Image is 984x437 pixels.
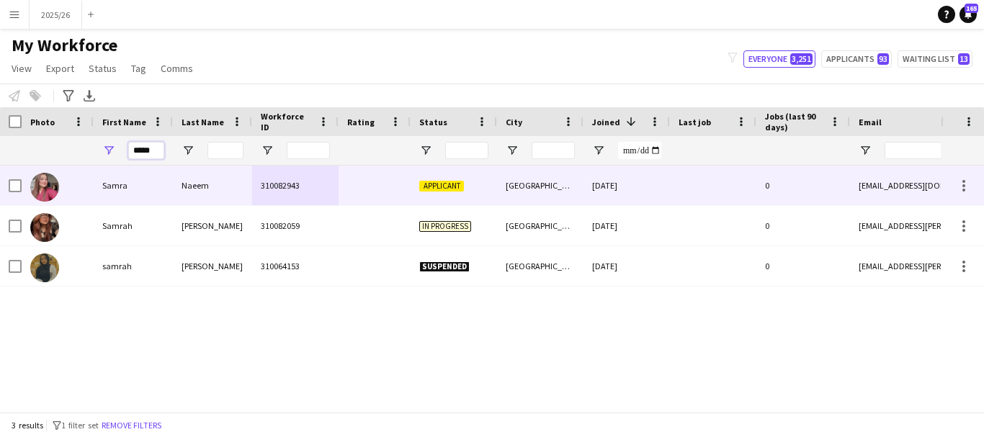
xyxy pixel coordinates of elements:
[30,117,55,127] span: Photo
[83,59,122,78] a: Status
[30,1,82,29] button: 2025/26
[583,206,670,245] div: [DATE]
[261,111,313,132] span: Workforce ID
[131,62,146,75] span: Tag
[583,166,670,205] div: [DATE]
[182,117,224,127] span: Last Name
[765,111,824,132] span: Jobs (last 90 days)
[965,4,978,13] span: 165
[583,246,670,286] div: [DATE]
[419,144,432,157] button: Open Filter Menu
[445,142,488,159] input: Status Filter Input
[173,206,252,245] div: [PERSON_NAME]
[94,246,173,286] div: samrah
[252,246,339,286] div: 310064153
[207,142,243,159] input: Last Name Filter Input
[618,142,661,159] input: Joined Filter Input
[506,144,519,157] button: Open Filter Menu
[173,166,252,205] div: Naeem
[419,261,470,272] span: Suspended
[898,50,972,68] button: Waiting list13
[506,117,522,127] span: City
[790,53,813,65] span: 3,251
[347,117,375,127] span: Rating
[859,144,872,157] button: Open Filter Menu
[155,59,199,78] a: Comms
[821,50,892,68] button: Applicants93
[40,59,80,78] a: Export
[743,50,815,68] button: Everyone3,251
[287,142,330,159] input: Workforce ID Filter Input
[497,206,583,245] div: [GEOGRAPHIC_DATA]
[81,87,98,104] app-action-btn: Export XLSX
[497,166,583,205] div: [GEOGRAPHIC_DATA]
[252,206,339,245] div: 310082059
[30,253,59,282] img: samrah Ejaz
[99,418,164,433] button: Remove filters
[61,420,99,431] span: 1 filter set
[182,144,194,157] button: Open Filter Menu
[252,166,339,205] div: 310082943
[756,246,850,286] div: 0
[592,144,605,157] button: Open Filter Menu
[60,87,77,104] app-action-btn: Advanced filters
[30,173,59,202] img: Samra Naeem
[6,59,37,78] a: View
[161,62,193,75] span: Comms
[679,117,711,127] span: Last job
[756,206,850,245] div: 0
[102,117,146,127] span: First Name
[128,142,164,159] input: First Name Filter Input
[419,181,464,192] span: Applicant
[94,166,173,205] div: Samra
[960,6,977,23] a: 165
[30,213,59,242] img: Samrah Neyaz
[419,221,471,232] span: In progress
[12,62,32,75] span: View
[756,166,850,205] div: 0
[46,62,74,75] span: Export
[102,144,115,157] button: Open Filter Menu
[261,144,274,157] button: Open Filter Menu
[958,53,970,65] span: 13
[592,117,620,127] span: Joined
[12,35,117,56] span: My Workforce
[173,246,252,286] div: [PERSON_NAME]
[125,59,152,78] a: Tag
[419,117,447,127] span: Status
[532,142,575,159] input: City Filter Input
[877,53,889,65] span: 93
[89,62,117,75] span: Status
[497,246,583,286] div: [GEOGRAPHIC_DATA]
[859,117,882,127] span: Email
[94,206,173,245] div: Samrah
